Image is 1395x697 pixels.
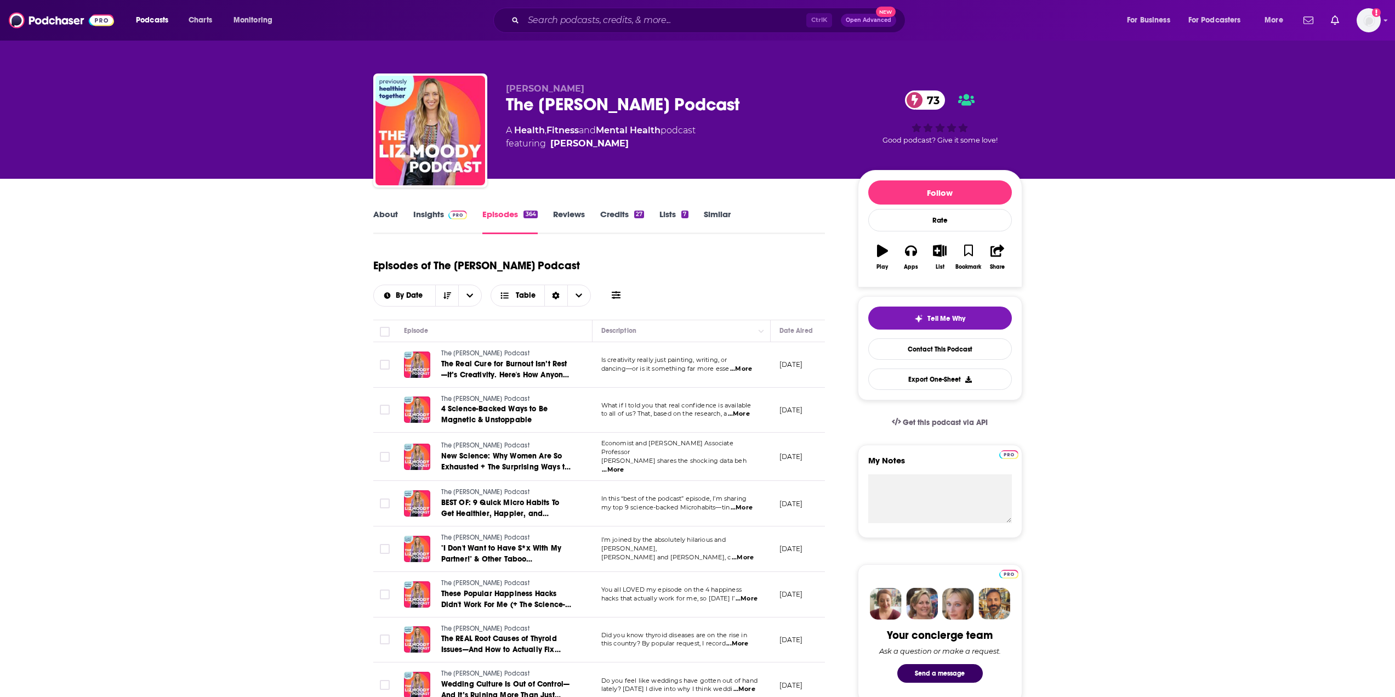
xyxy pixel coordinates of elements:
[550,137,629,150] a: Liz Moody
[870,588,902,620] img: Sydney Profile
[731,503,753,512] span: ...More
[441,488,573,497] a: The [PERSON_NAME] Podcast
[506,124,696,150] div: A podcast
[441,588,573,610] a: These Popular Happiness Hacks Didn't Work For Me (+ The Science-Backed Tricks I Use Instead)
[779,544,803,553] p: [DATE]
[601,324,636,337] div: Description
[504,8,916,33] div: Search podcasts, credits, & more...
[441,579,573,588] a: The [PERSON_NAME] Podcast
[868,307,1012,330] button: tell me why sparkleTell Me Why
[927,314,965,323] span: Tell Me Why
[936,264,944,270] div: List
[897,664,983,683] button: Send a message
[458,285,481,306] button: open menu
[846,18,891,23] span: Open Advanced
[544,285,567,306] div: Sort Direction
[441,633,573,655] a: The REAL Root Causes of Thyroid Issues—And How to Actually Fix Them
[1357,8,1381,32] button: Show profile menu
[1357,8,1381,32] img: User Profile
[514,125,545,135] a: Health
[374,292,436,299] button: open menu
[806,13,832,27] span: Ctrl K
[506,83,584,94] span: [PERSON_NAME]
[491,285,591,307] button: Choose View
[841,14,896,27] button: Open AdvancedNew
[942,588,974,620] img: Jules Profile
[999,450,1018,459] img: Podchaser Pro
[441,395,529,403] span: The [PERSON_NAME] Podcast
[868,369,1012,390] button: Export One-Sheet
[523,12,806,29] input: Search podcasts, credits, & more...
[441,394,573,404] a: The [PERSON_NAME] Podcast
[999,570,1018,579] img: Podchaser Pro
[380,680,390,690] span: Toggle select row
[736,594,758,603] span: ...More
[380,544,390,554] span: Toggle select row
[906,588,938,620] img: Barbara Profile
[634,211,644,218] div: 27
[546,125,579,135] a: Fitness
[601,594,735,602] span: hacks that actually work for me, so [DATE] I’
[978,588,1010,620] img: Jon Profile
[441,451,571,483] span: New Science: Why Women Are So Exhausted + The Surprising Ways to Feel Better
[413,209,468,234] a: InsightsPodchaser Pro
[601,401,751,409] span: What if I told you that real confidence is available
[659,209,688,234] a: Lists7
[601,356,727,364] span: Is creativity really just painting, writing, or
[404,324,429,337] div: Episode
[441,441,573,451] a: The [PERSON_NAME] Podcast
[779,590,803,599] p: [DATE]
[602,466,624,474] span: ...More
[181,12,219,29] a: Charts
[380,405,390,415] span: Toggle select row
[601,639,726,647] span: this country? By popular request, I record
[441,534,529,541] span: The [PERSON_NAME] Podcast
[728,410,750,418] span: ...More
[373,259,580,273] h1: Episodes of The [PERSON_NAME] Podcast
[914,314,923,323] img: tell me why sparkle
[441,451,573,473] a: New Science: Why Women Are So Exhausted + The Surprising Ways to Feel Better
[999,568,1018,579] a: Pro website
[136,13,168,28] span: Podcasts
[876,7,896,17] span: New
[779,681,803,690] p: [DATE]
[601,495,747,502] span: In this “best of the podcast” episode, I’m sharing
[755,325,768,338] button: Column Actions
[1188,13,1241,28] span: For Podcasters
[523,211,537,218] div: 364
[903,418,988,427] span: Get this podcast via API
[380,634,390,644] span: Toggle select row
[506,137,696,150] span: featuring
[601,677,758,684] span: Do you feel like weddings have gotten out of hand
[441,543,571,575] span: "I Don't Want to Have S*x With My Partner!" & Other Taboo Relationship Qs with Girls Gotta Eat
[955,264,981,270] div: Bookmark
[1265,13,1283,28] span: More
[779,405,803,415] p: [DATE]
[990,264,1005,270] div: Share
[441,359,573,381] a: The Real Cure for Burnout Isn’t Rest—It’s Creativity. Here's How Anyone Can Unlock Theirs
[601,457,747,464] span: [PERSON_NAME] shares the shocking data beh
[876,264,888,270] div: Play
[441,670,529,677] span: The [PERSON_NAME] Podcast
[516,292,536,299] span: Table
[779,324,813,337] div: Date Aired
[375,76,485,185] img: The Liz Moody Podcast
[868,338,1012,360] a: Contact This Podcast
[733,685,755,694] span: ...More
[441,441,529,449] span: The [PERSON_NAME] Podcast
[9,10,114,31] img: Podchaser - Follow, Share and Rate Podcasts
[887,628,993,642] div: Your concierge team
[704,209,731,234] a: Similar
[916,90,945,110] span: 73
[732,553,754,562] span: ...More
[380,360,390,370] span: Toggle select row
[441,579,529,587] span: The [PERSON_NAME] Podcast
[999,449,1018,459] a: Pro website
[983,237,1011,277] button: Share
[441,498,559,529] span: BEST OF: 9 Quick Micro Habits To Get Healthier, Happier, and Wealthier
[904,264,918,270] div: Apps
[441,497,573,519] a: BEST OF: 9 Quick Micro Habits To Get Healthier, Happier, and Wealthier
[858,83,1022,151] div: 73Good podcast? Give it some love!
